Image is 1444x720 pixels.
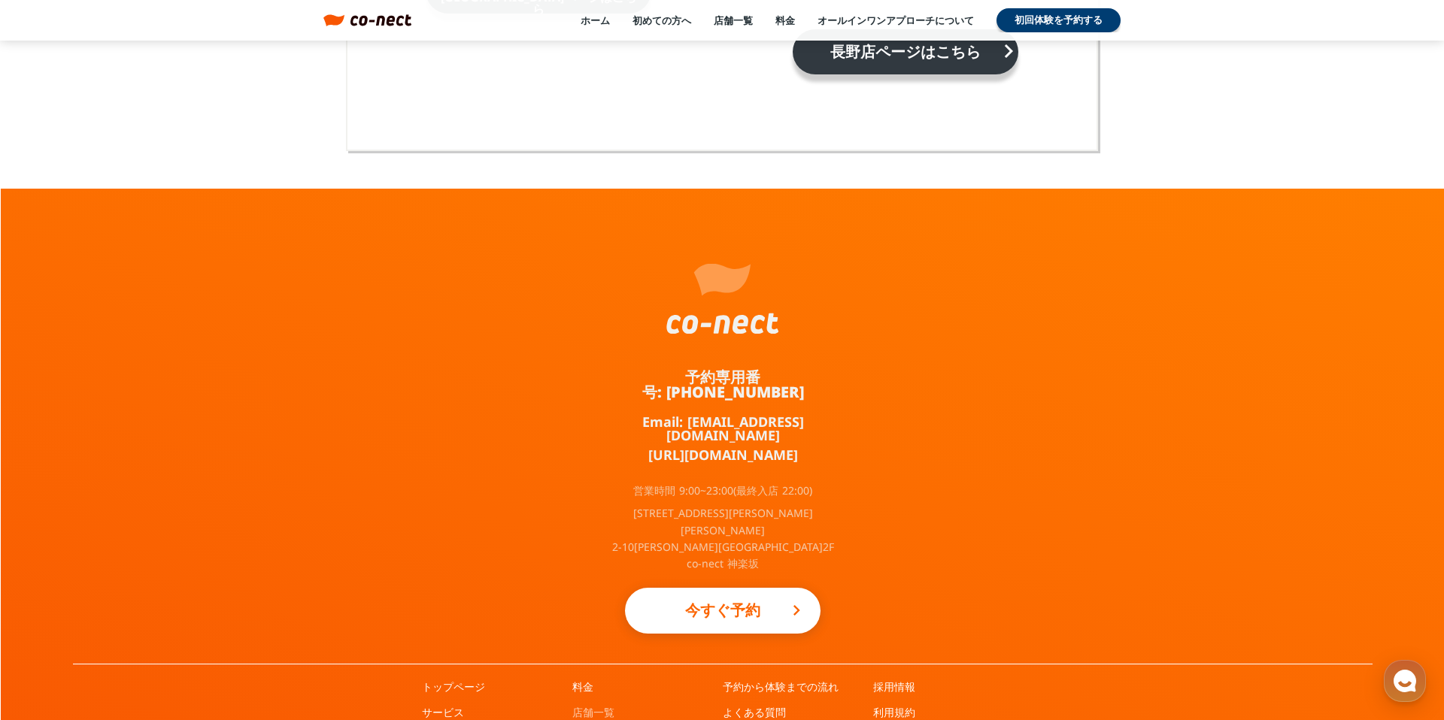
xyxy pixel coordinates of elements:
a: 料金 [572,679,593,694]
a: Email: [EMAIL_ADDRESS][DOMAIN_NAME] [610,415,836,442]
a: 予約から体験までの流れ [723,679,839,694]
a: トップページ [422,679,485,694]
p: [STREET_ADDRESS][PERSON_NAME][PERSON_NAME] 2-10[PERSON_NAME][GEOGRAPHIC_DATA]2F co-nect 神楽坂 [610,505,836,573]
a: 利用規約 [873,705,915,720]
span: ホーム [38,499,65,511]
p: 長野店ページはこちら [808,44,1003,59]
a: [URL][DOMAIN_NAME] [648,448,798,461]
a: 採用情報 [873,679,915,694]
a: 店舗一覧 [572,705,614,720]
p: 営業時間 9:00~23:00(最終入店 22:00) [633,486,812,496]
a: オールインワンアプローチについて [818,14,974,27]
span: 設定 [232,499,250,511]
a: 今すぐ予約keyboard_arrow_right [625,588,821,634]
a: ホーム [5,476,99,514]
a: 設定 [194,476,289,514]
a: 料金 [775,14,795,27]
a: サービス [422,705,464,720]
a: 長野店ページはこちらkeyboard_arrow_right [793,29,1018,74]
span: チャット [129,500,165,512]
a: 初回体験を予約する [997,8,1121,32]
i: keyboard_arrow_right [787,601,805,619]
a: よくある質問 [723,705,786,720]
a: ホーム [581,14,610,27]
p: 今すぐ予約 [655,594,790,627]
i: keyboard_arrow_right [999,38,1018,64]
a: 店舗一覧 [714,14,753,27]
a: 初めての方へ [633,14,691,27]
a: 予約専用番号: [PHONE_NUMBER] [610,370,836,400]
a: チャット [99,476,194,514]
